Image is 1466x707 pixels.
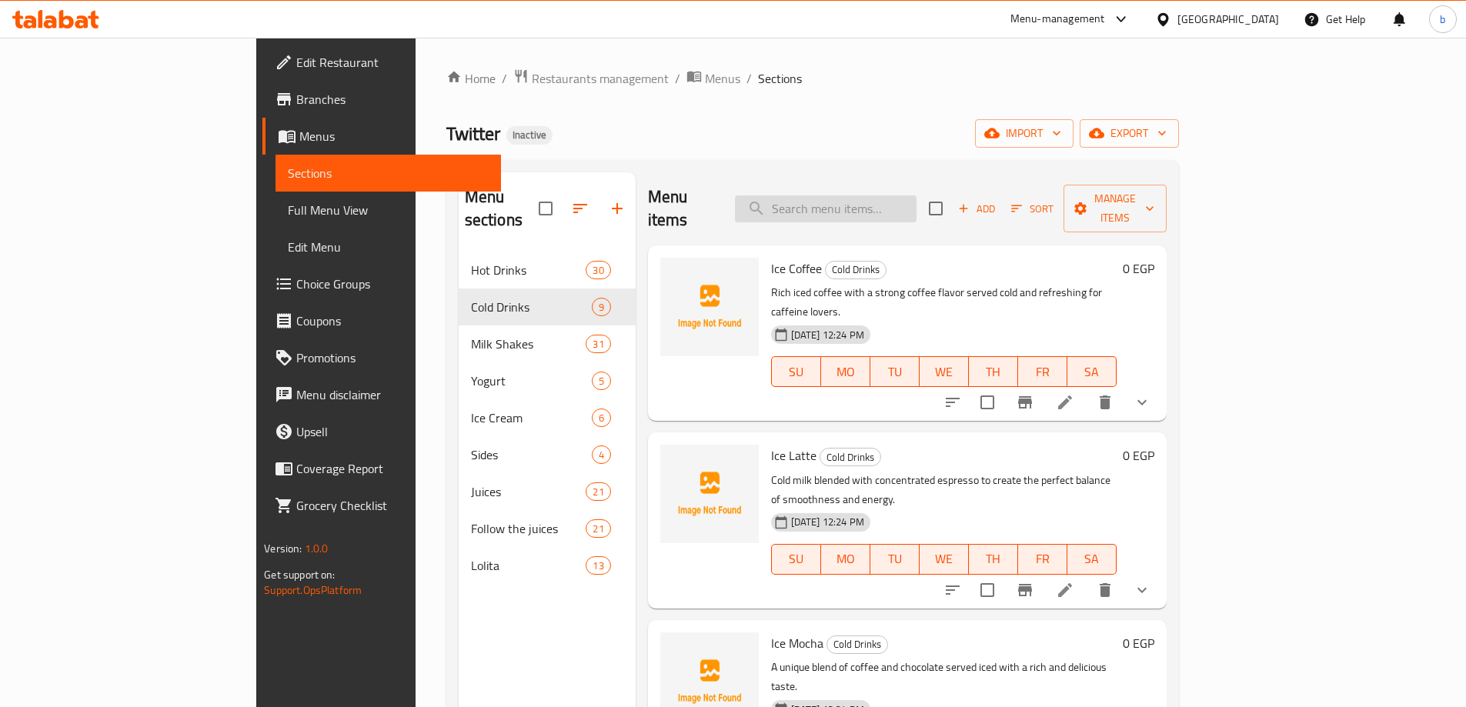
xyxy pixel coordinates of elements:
[296,459,489,478] span: Coverage Report
[471,445,592,464] span: Sides
[1024,361,1061,383] span: FR
[296,496,489,515] span: Grocery Checklist
[1018,356,1067,387] button: FR
[1010,10,1105,28] div: Menu-management
[471,482,586,501] span: Juices
[660,445,759,543] img: Ice Latte
[262,413,501,450] a: Upsell
[262,450,501,487] a: Coverage Report
[593,448,610,462] span: 4
[1123,258,1154,279] h6: 0 EGP
[1064,185,1167,232] button: Manage items
[586,559,609,573] span: 13
[264,565,335,585] span: Get support on:
[446,68,1179,88] nav: breadcrumb
[288,201,489,219] span: Full Menu View
[459,436,636,473] div: Sides4
[969,544,1018,575] button: TH
[827,361,864,383] span: MO
[1087,572,1124,609] button: delete
[459,547,636,584] div: Lolita13
[934,384,971,421] button: sort-choices
[1124,572,1160,609] button: show more
[1092,124,1167,143] span: export
[686,68,740,88] a: Menus
[276,155,501,192] a: Sections
[648,185,716,232] h2: Menu items
[827,635,887,653] span: Cold Drinks
[459,399,636,436] div: Ice Cream6
[471,298,592,316] span: Cold Drinks
[471,261,586,279] span: Hot Drinks
[502,69,507,88] li: /
[827,635,888,654] div: Cold Drinks
[296,385,489,404] span: Menu disclaimer
[821,544,870,575] button: MO
[778,361,815,383] span: SU
[459,510,636,547] div: Follow the juices21
[262,302,501,339] a: Coupons
[926,548,963,570] span: WE
[778,548,815,570] span: SU
[1067,356,1117,387] button: SA
[586,556,610,575] div: items
[592,445,611,464] div: items
[471,519,586,538] span: Follow the juices
[1001,197,1064,221] span: Sort items
[262,44,501,81] a: Edit Restaurant
[296,422,489,441] span: Upsell
[532,69,669,88] span: Restaurants management
[826,261,886,278] span: Cold Drinks
[1177,11,1279,28] div: [GEOGRAPHIC_DATA]
[771,356,821,387] button: SU
[820,449,880,466] span: Cold Drinks
[771,658,1117,696] p: A unique blend of coffee and chocolate served iced with a rich and delicious taste.
[1007,384,1044,421] button: Branch-specific-item
[586,263,609,278] span: 30
[506,128,553,142] span: Inactive
[1133,393,1151,412] svg: Show Choices
[1080,119,1179,148] button: export
[675,69,680,88] li: /
[592,372,611,390] div: items
[471,372,592,390] span: Yogurt
[562,190,599,227] span: Sort sections
[705,69,740,88] span: Menus
[1124,384,1160,421] button: show more
[785,328,870,342] span: [DATE] 12:24 PM
[934,572,971,609] button: sort-choices
[1076,189,1154,228] span: Manage items
[599,190,636,227] button: Add section
[926,361,963,383] span: WE
[1056,393,1074,412] a: Edit menu item
[987,124,1061,143] span: import
[276,228,501,265] a: Edit Menu
[262,487,501,524] a: Grocery Checklist
[1056,581,1074,599] a: Edit menu item
[586,519,610,538] div: items
[975,361,1012,383] span: TH
[1123,632,1154,654] h6: 0 EGP
[276,192,501,228] a: Full Menu View
[971,574,1003,606] span: Select to update
[771,544,821,575] button: SU
[821,356,870,387] button: MO
[870,356,920,387] button: TU
[1067,544,1117,575] button: SA
[586,335,610,353] div: items
[262,339,501,376] a: Promotions
[735,195,917,222] input: search
[771,257,822,280] span: Ice Coffee
[262,265,501,302] a: Choice Groups
[952,197,1001,221] button: Add
[459,325,636,362] div: Milk Shakes31
[827,548,864,570] span: MO
[1074,548,1110,570] span: SA
[593,300,610,315] span: 9
[459,362,636,399] div: Yogurt5
[969,356,1018,387] button: TH
[586,337,609,352] span: 31
[1123,445,1154,466] h6: 0 EGP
